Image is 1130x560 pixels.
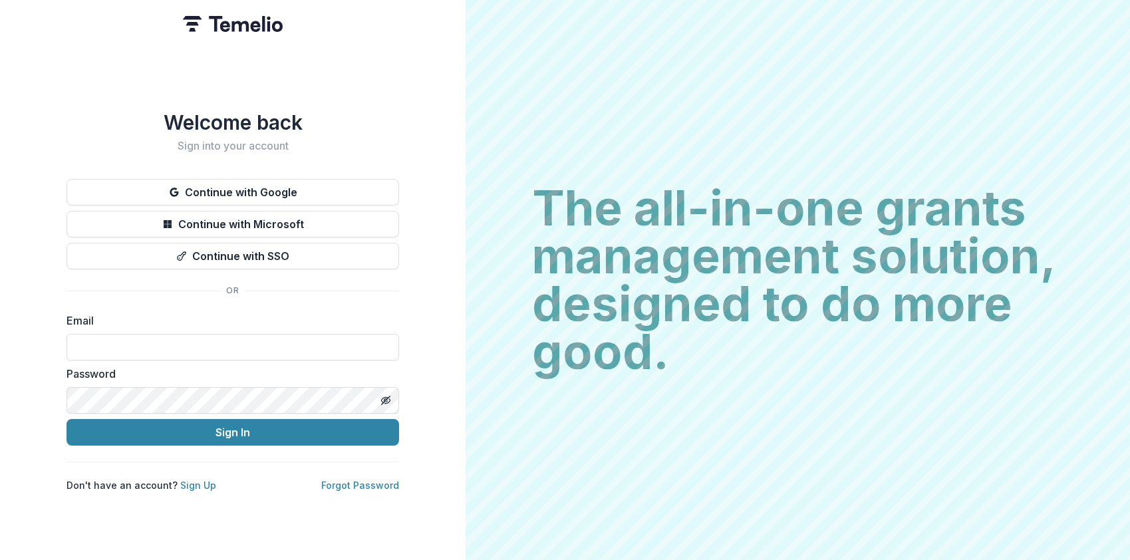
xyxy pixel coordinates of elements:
[67,478,216,492] p: Don't have an account?
[67,211,399,237] button: Continue with Microsoft
[183,16,283,32] img: Temelio
[67,366,391,382] label: Password
[67,419,399,446] button: Sign In
[67,140,399,152] h2: Sign into your account
[67,243,399,269] button: Continue with SSO
[180,480,216,491] a: Sign Up
[375,390,396,411] button: Toggle password visibility
[67,179,399,206] button: Continue with Google
[67,313,391,329] label: Email
[67,110,399,134] h1: Welcome back
[321,480,399,491] a: Forgot Password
